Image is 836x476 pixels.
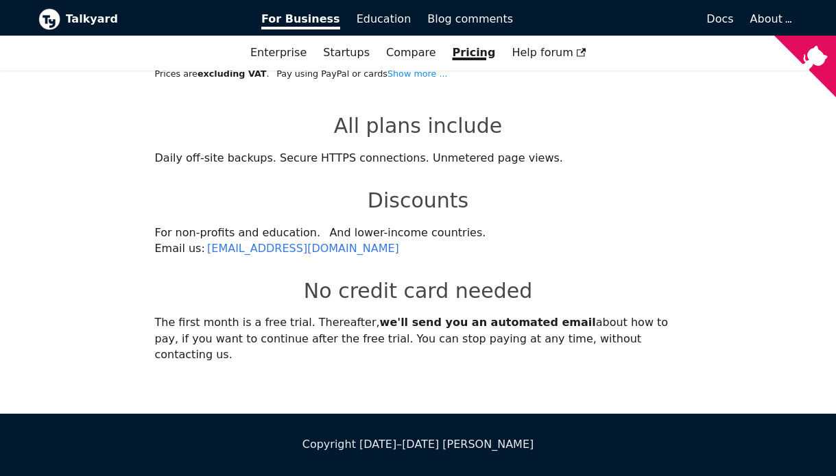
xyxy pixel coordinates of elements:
[38,8,60,30] img: Talkyard logo
[155,278,682,304] h2: No credit card needed
[387,68,448,79] a: Show more ...
[155,314,682,362] p: The first month is a free trial. Thereafter, about how to pay, if you want to continue after the ...
[427,12,513,25] span: Blog comments
[155,225,682,256] p: For non-profits and education. And lower-income countries. Email us:
[38,8,243,30] a: Talkyard logoTalkyard
[155,150,682,166] p: Daily off-site backups. Secure HTTPS connections. Unmetered page views.
[155,188,682,214] h2: Discounts
[207,242,399,255] a: [EMAIL_ADDRESS][DOMAIN_NAME]
[155,68,682,80] p: Prices are . Pay using PayPal or cards
[315,41,378,64] a: Startups
[380,316,596,329] b: we'll send you an automated email
[348,8,420,31] a: Education
[357,12,411,25] span: Education
[66,10,243,28] b: Talkyard
[386,46,436,59] a: Compare
[261,12,340,29] span: For Business
[155,113,682,139] h2: All plans include
[444,41,504,64] a: Pricing
[521,8,742,31] a: Docs
[512,46,586,59] span: Help forum
[253,8,348,31] a: For Business
[706,12,733,25] span: Docs
[38,436,798,453] div: Copyright [DATE]–[DATE] [PERSON_NAME]
[242,41,315,64] a: Enterprise
[198,68,267,79] strong: excluding VAT
[503,41,594,64] a: Help forum
[750,12,790,25] a: About
[419,8,521,31] a: Blog comments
